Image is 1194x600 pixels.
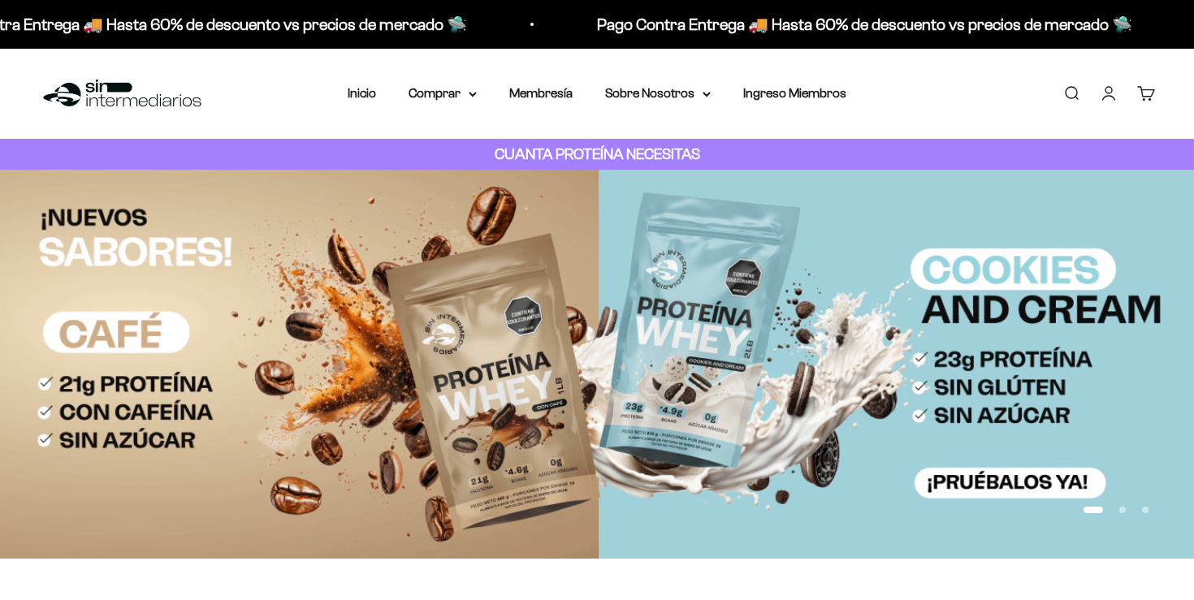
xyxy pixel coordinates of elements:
a: Membresía [509,86,573,100]
a: Inicio [348,86,376,100]
summary: Sobre Nosotros [605,83,711,104]
strong: CUANTA PROTEÍNA NECESITAS [495,145,700,162]
p: Pago Contra Entrega 🚚 Hasta 60% de descuento vs precios de mercado 🛸 [597,11,1132,37]
a: Ingreso Miembros [743,86,846,100]
summary: Comprar [409,83,477,104]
